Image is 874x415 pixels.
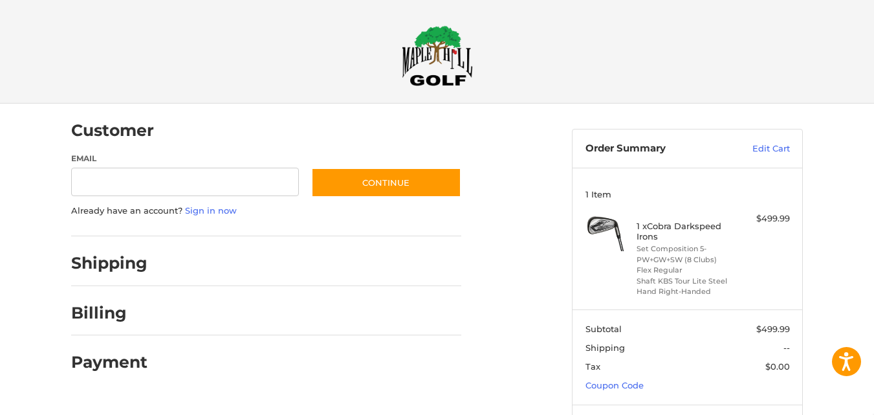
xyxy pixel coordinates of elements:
span: Subtotal [585,324,622,334]
a: Edit Cart [725,142,790,155]
li: Shaft KBS Tour Lite Steel [637,276,736,287]
img: Maple Hill Golf [402,25,473,86]
h3: Order Summary [585,142,725,155]
span: $499.99 [756,324,790,334]
a: Sign in now [185,205,237,216]
iframe: Gorgias live chat messenger [13,359,154,402]
p: Already have an account? [71,205,461,218]
li: Set Composition 5-PW+GW+SW (8 Clubs) [637,243,736,265]
span: Shipping [585,342,625,353]
h2: Customer [71,120,154,140]
li: Hand Right-Handed [637,286,736,297]
span: $0.00 [765,361,790,372]
h2: Billing [71,303,147,323]
h2: Shipping [71,253,147,273]
span: Tax [585,361,600,372]
div: $499.99 [739,212,790,225]
li: Flex Regular [637,265,736,276]
button: Continue [311,168,461,197]
span: -- [783,342,790,353]
h4: 1 x Cobra Darkspeed Irons [637,221,736,242]
h2: Payment [71,352,147,372]
label: Email [71,153,299,164]
h3: 1 Item [585,189,790,199]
